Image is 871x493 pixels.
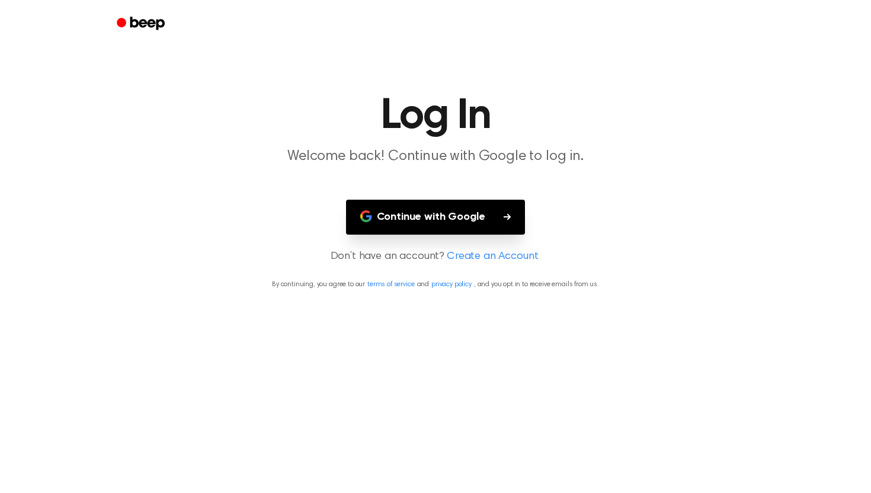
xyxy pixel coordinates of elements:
[208,147,663,167] p: Welcome back! Continue with Google to log in.
[108,12,175,36] a: Beep
[14,249,857,265] p: Don’t have an account?
[367,281,414,288] a: terms of service
[132,95,739,137] h1: Log In
[447,249,538,265] a: Create an Account
[346,200,526,235] button: Continue with Google
[14,279,857,290] p: By continuing, you agree to our and , and you opt in to receive emails from us.
[431,281,472,288] a: privacy policy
